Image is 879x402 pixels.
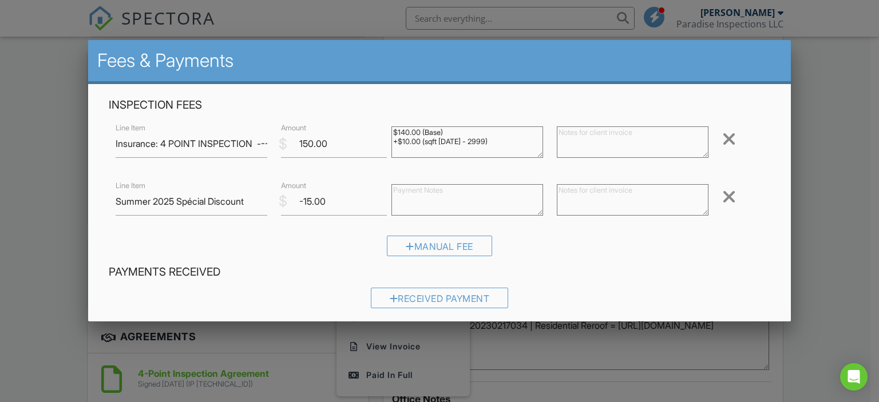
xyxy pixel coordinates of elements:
label: Amount [281,181,306,191]
div: $ [279,134,287,154]
textarea: $140.00 (Base) +$10.00 (sqft [DATE] - 2999) [391,126,543,158]
label: Amount [281,123,306,133]
label: Line Item [116,181,145,191]
a: Manual Fee [387,244,492,255]
h4: Payments Received [109,265,771,280]
div: $ [279,192,287,211]
h2: Fees & Payments [97,49,782,72]
div: Open Intercom Messenger [840,363,868,391]
div: Manual Fee [387,236,492,256]
label: Line Item [116,123,145,133]
h4: Inspection Fees [109,98,771,113]
a: Received Payment [371,296,509,307]
div: Received Payment [371,288,509,308]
